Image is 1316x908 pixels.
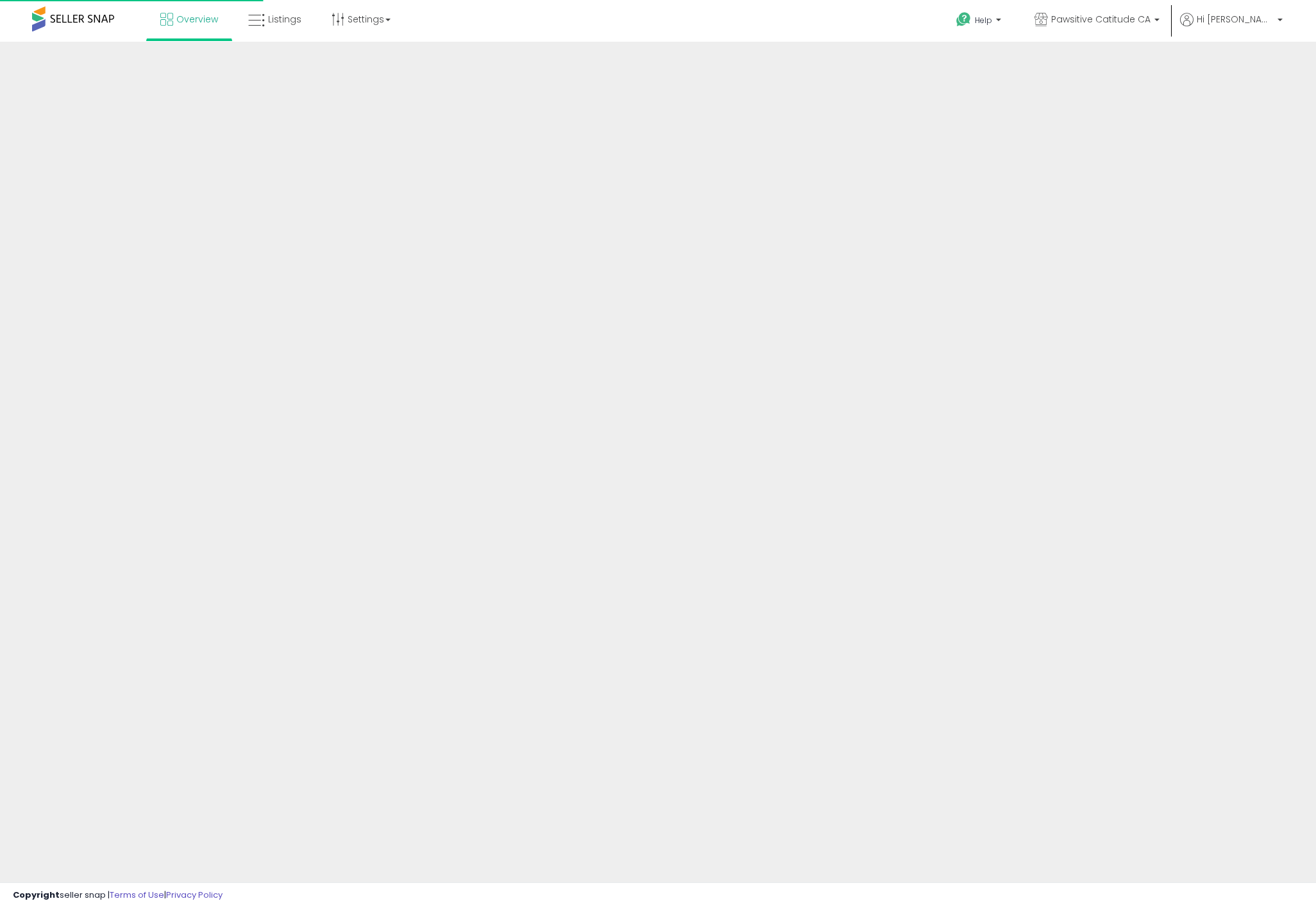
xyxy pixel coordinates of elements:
[956,12,972,28] i: Get Help
[176,13,218,26] span: Overview
[1051,13,1151,26] span: Pawsitive Catitude CA
[268,13,301,26] span: Listings
[975,15,992,26] span: Help
[1180,13,1283,42] a: Hi [PERSON_NAME]
[946,2,1014,42] a: Help
[1197,13,1274,26] span: Hi [PERSON_NAME]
